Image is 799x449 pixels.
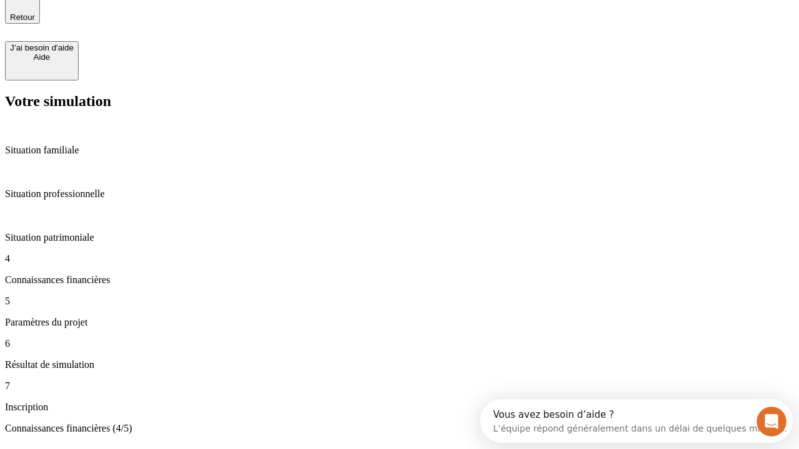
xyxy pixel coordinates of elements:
p: Situation professionnelle [5,188,794,200]
div: Ouvrir le Messenger Intercom [5,5,344,39]
p: Connaissances financières (4/5) [5,423,794,434]
div: L’équipe répond généralement dans un délai de quelques minutes. [13,21,307,34]
iframe: Intercom live chat [757,407,787,437]
p: Paramètres du projet [5,317,794,328]
p: 5 [5,296,794,307]
p: 6 [5,338,794,349]
p: 7 [5,380,794,392]
p: Situation familiale [5,145,794,156]
p: Résultat de simulation [5,359,794,370]
p: 4 [5,253,794,264]
p: Connaissances financières [5,274,794,286]
p: Situation patrimoniale [5,232,794,243]
iframe: Intercom live chat discovery launcher [480,399,793,443]
span: Retour [10,12,35,22]
button: J’ai besoin d'aideAide [5,41,79,80]
div: Vous avez besoin d’aide ? [13,11,307,21]
p: Inscription [5,402,794,413]
h2: Votre simulation [5,93,794,110]
div: J’ai besoin d'aide [10,43,74,52]
div: Aide [10,52,74,62]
